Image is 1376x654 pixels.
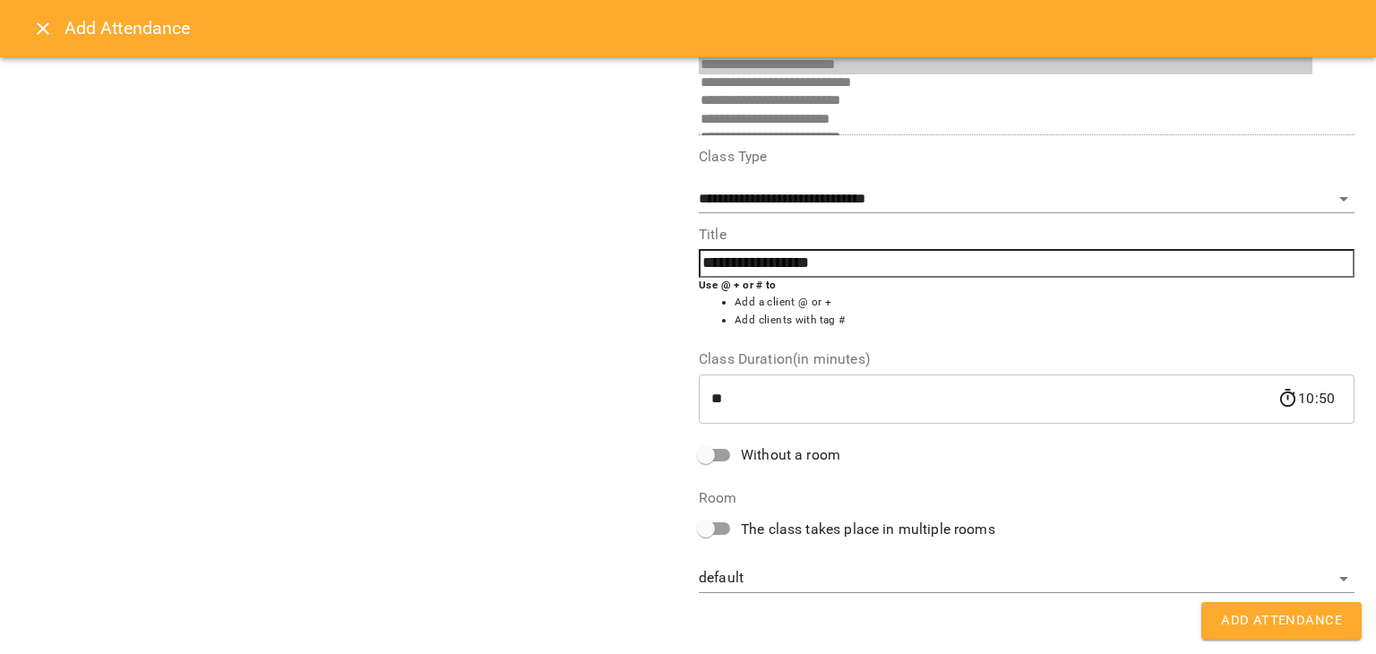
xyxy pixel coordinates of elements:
[699,352,1354,366] label: Class Duration(in minutes)
[741,444,840,466] span: Without a room
[699,279,777,291] b: Use @ + or # to
[741,519,995,540] span: The class takes place in multiple rooms
[64,14,1354,42] h6: Add Attendance
[735,312,1354,330] li: Add clients with tag #
[1201,602,1362,640] button: Add Attendance
[21,7,64,50] button: Close
[699,150,1354,164] label: Class Type
[1221,609,1342,632] span: Add Attendance
[699,228,1354,242] label: Title
[699,564,1354,593] div: default
[735,294,1354,312] li: Add a client @ or +
[699,491,1354,505] label: Room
